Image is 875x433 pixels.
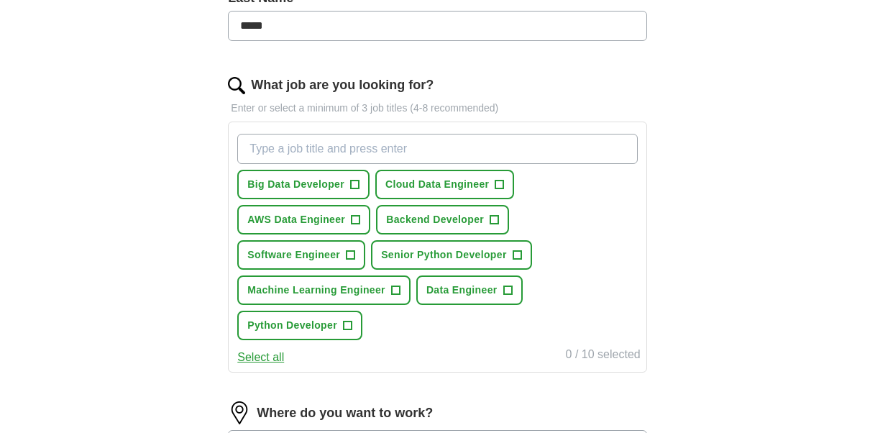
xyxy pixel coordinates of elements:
span: Cloud Data Engineer [385,177,489,192]
button: Select all [237,349,284,366]
button: Cloud Data Engineer [375,170,514,199]
span: AWS Data Engineer [247,212,345,227]
button: Machine Learning Engineer [237,275,411,305]
span: Machine Learning Engineer [247,283,385,298]
button: Senior Python Developer [371,240,532,270]
button: Software Engineer [237,240,365,270]
img: search.png [228,77,245,94]
span: Big Data Developer [247,177,344,192]
span: Python Developer [247,318,337,333]
label: Where do you want to work? [257,404,433,423]
div: 0 / 10 selected [566,346,641,366]
input: Type a job title and press enter [237,134,637,164]
button: Data Engineer [416,275,523,305]
span: Backend Developer [386,212,484,227]
button: Big Data Developer [237,170,370,199]
span: Data Engineer [426,283,498,298]
img: location.png [228,401,251,424]
span: Software Engineer [247,247,340,263]
label: What job are you looking for? [251,76,434,95]
span: Senior Python Developer [381,247,507,263]
button: AWS Data Engineer [237,205,370,234]
button: Backend Developer [376,205,509,234]
p: Enter or select a minimum of 3 job titles (4-8 recommended) [228,101,646,116]
button: Python Developer [237,311,362,340]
